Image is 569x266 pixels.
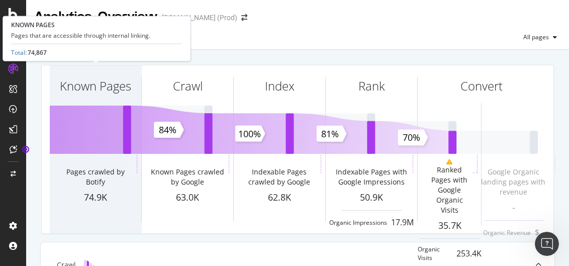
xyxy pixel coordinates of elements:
[148,167,227,187] div: Known Pages crawled by Google
[535,232,559,256] iframe: Intercom live chat
[332,167,411,187] div: Indexable Pages with Google Impressions
[142,191,233,204] div: 63.0K
[56,167,135,187] div: Pages crawled by Botify
[326,191,417,204] div: 50.9K
[474,167,553,197] div: Google Organic landing pages with revenue
[329,218,387,227] div: Organic Impressions
[162,13,237,23] div: [DOMAIN_NAME] (Prod)
[519,33,549,41] span: All pages
[456,248,482,259] div: 253.4K
[34,8,158,25] div: Analytics - Overview
[21,145,30,154] div: Tooltip anchor
[28,48,47,57] span: 74,867
[418,245,452,262] div: Organic Visits
[240,167,319,187] div: Indexable Pages crawled by Google
[50,191,141,204] div: 74.9K
[391,217,414,228] div: 17.9M
[265,77,295,95] div: Index
[519,29,561,45] button: All pages
[11,31,182,39] div: Pages that are accessible through internal linking.
[11,48,25,57] a: Total
[11,20,182,29] div: KNOWN PAGES
[358,77,385,95] div: Rank
[234,191,325,204] div: 62.8K
[11,48,47,57] div: :
[60,77,131,95] div: Known Pages
[173,77,203,95] div: Crawl
[241,14,247,21] div: arrow-right-arrow-left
